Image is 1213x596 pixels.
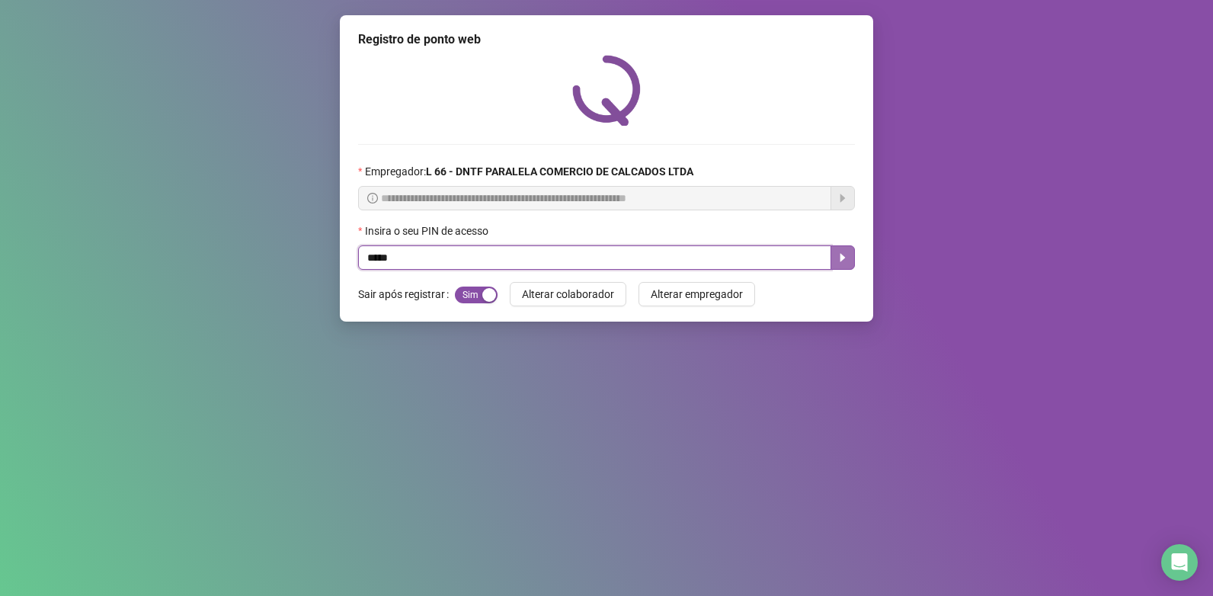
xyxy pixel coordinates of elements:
[522,286,614,303] span: Alterar colaborador
[367,193,378,203] span: info-circle
[365,163,693,180] span: Empregador :
[837,252,849,264] span: caret-right
[358,223,498,239] label: Insira o seu PIN de acesso
[358,30,855,49] div: Registro de ponto web
[651,286,743,303] span: Alterar empregador
[639,282,755,306] button: Alterar empregador
[358,282,455,306] label: Sair após registrar
[572,55,641,126] img: QRPoint
[1161,544,1198,581] div: Open Intercom Messenger
[510,282,626,306] button: Alterar colaborador
[426,165,693,178] strong: L 66 - DNTF PARALELA COMERCIO DE CALCADOS LTDA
